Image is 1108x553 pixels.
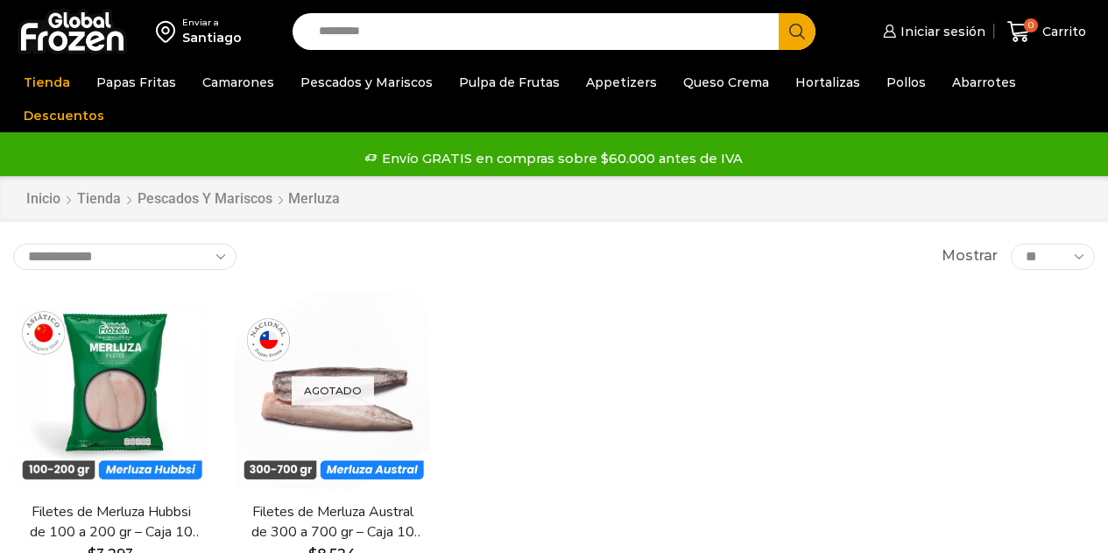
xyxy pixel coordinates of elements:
img: address-field-icon.svg [156,17,182,46]
span: 0 [1024,18,1038,32]
a: Filetes de Merluza Austral de 300 a 700 gr – Caja 10 kg [244,502,420,542]
a: Pulpa de Frutas [450,66,568,99]
a: Pescados y Mariscos [137,189,273,209]
a: Descuentos [15,99,113,132]
span: Carrito [1038,23,1086,40]
a: Abarrotes [943,66,1025,99]
a: Queso Crema [674,66,778,99]
a: 0 Carrito [1003,11,1090,53]
a: Inicio [25,189,61,209]
h1: Merluza [288,190,340,207]
select: Pedido de la tienda [13,244,236,270]
a: Filetes de Merluza Hubbsi de 100 a 200 gr – Caja 10 kg [23,502,199,542]
div: Santiago [182,29,242,46]
span: Iniciar sesión [896,23,985,40]
a: Tienda [76,189,122,209]
span: Mostrar [942,246,998,266]
a: Tienda [15,66,79,99]
a: Pollos [878,66,935,99]
a: Iniciar sesión [879,14,985,49]
p: Agotado [292,377,374,406]
a: Appetizers [577,66,666,99]
div: Enviar a [182,17,242,29]
nav: Breadcrumb [25,189,340,209]
button: Search button [779,13,815,50]
a: Camarones [194,66,283,99]
a: Papas Fritas [88,66,185,99]
a: Hortalizas [787,66,869,99]
a: Pescados y Mariscos [292,66,441,99]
